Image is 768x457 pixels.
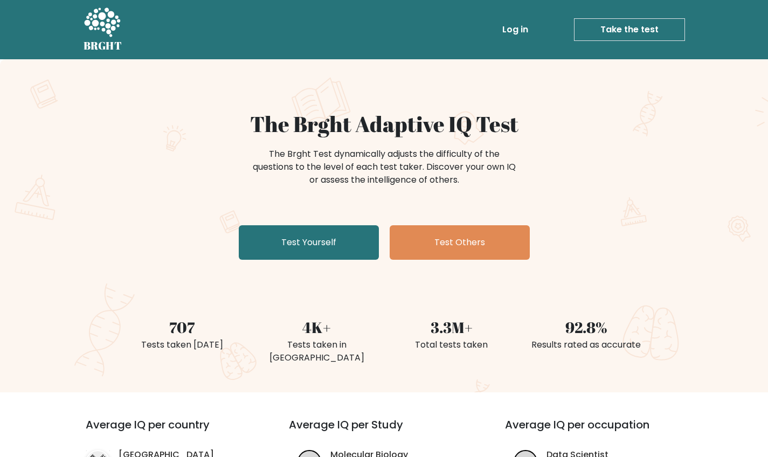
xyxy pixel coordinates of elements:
[256,338,378,364] div: Tests taken in [GEOGRAPHIC_DATA]
[391,338,513,351] div: Total tests taken
[391,316,513,338] div: 3.3M+
[121,338,243,351] div: Tests taken [DATE]
[505,418,695,444] h3: Average IQ per occupation
[121,316,243,338] div: 707
[84,4,122,55] a: BRGHT
[498,19,532,40] a: Log in
[239,225,379,260] a: Test Yourself
[574,18,685,41] a: Take the test
[289,418,479,444] h3: Average IQ per Study
[256,316,378,338] div: 4K+
[390,225,530,260] a: Test Others
[84,39,122,52] h5: BRGHT
[250,148,519,186] div: The Brght Test dynamically adjusts the difficulty of the questions to the level of each test take...
[525,316,647,338] div: 92.8%
[525,338,647,351] div: Results rated as accurate
[86,418,250,444] h3: Average IQ per country
[121,111,647,137] h1: The Brght Adaptive IQ Test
